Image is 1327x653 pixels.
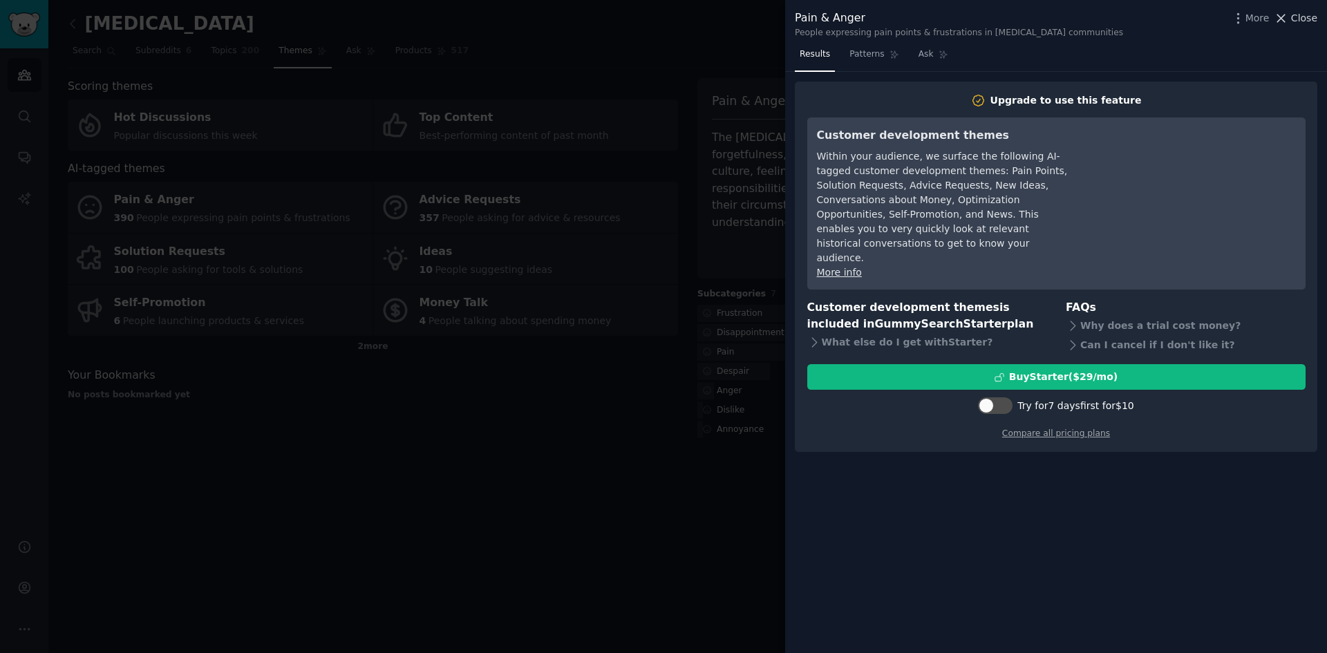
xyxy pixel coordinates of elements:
[1066,316,1306,335] div: Why does a trial cost money?
[817,267,862,278] a: More info
[807,364,1306,390] button: BuyStarter($29/mo)
[874,317,1006,330] span: GummySearch Starter
[990,93,1142,108] div: Upgrade to use this feature
[807,333,1047,352] div: What else do I get with Starter ?
[1066,299,1306,316] h3: FAQs
[795,10,1123,27] div: Pain & Anger
[1245,11,1270,26] span: More
[1089,127,1296,231] iframe: YouTube video player
[1017,399,1133,413] div: Try for 7 days first for $10
[914,44,953,72] a: Ask
[1066,335,1306,354] div: Can I cancel if I don't like it?
[817,149,1069,265] div: Within your audience, we surface the following AI-tagged customer development themes: Pain Points...
[849,48,884,61] span: Patterns
[1231,11,1270,26] button: More
[1274,11,1317,26] button: Close
[807,299,1047,333] h3: Customer development themes is included in plan
[1291,11,1317,26] span: Close
[1009,370,1118,384] div: Buy Starter ($ 29 /mo )
[817,127,1069,144] h3: Customer development themes
[795,27,1123,39] div: People expressing pain points & frustrations in [MEDICAL_DATA] communities
[800,48,830,61] span: Results
[919,48,934,61] span: Ask
[795,44,835,72] a: Results
[1002,428,1110,438] a: Compare all pricing plans
[845,44,903,72] a: Patterns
